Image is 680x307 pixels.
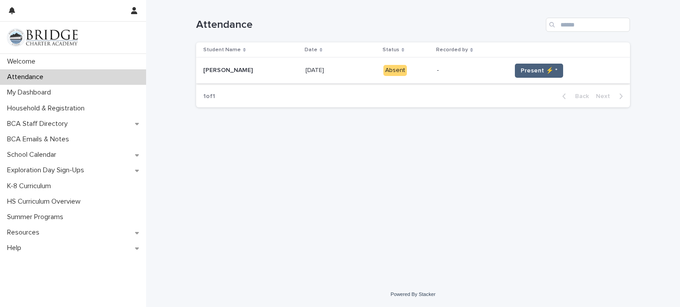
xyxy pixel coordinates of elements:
p: My Dashboard [4,88,58,97]
button: Back [555,92,592,100]
p: BCA Staff Directory [4,120,75,128]
p: Recorded by [436,45,468,55]
p: BCA Emails & Notes [4,135,76,144]
p: School Calendar [4,151,63,159]
img: V1C1m3IdTEidaUdm9Hs0 [7,29,78,46]
p: Status [382,45,399,55]
p: Welcome [4,57,42,66]
p: Student Name [203,45,241,55]
p: Exploration Day Sign-Ups [4,166,91,174]
p: [DATE] [305,65,326,74]
button: Present ⚡ * [515,64,563,78]
p: K-8 Curriculum [4,182,58,190]
p: 1 of 1 [196,86,222,107]
p: [PERSON_NAME] [203,65,255,74]
button: Next [592,92,630,100]
p: Date [305,45,317,55]
p: Resources [4,228,46,237]
p: HS Curriculum Overview [4,197,88,206]
span: Next [596,93,615,99]
span: Present ⚡ * [521,66,557,75]
p: - [437,67,504,74]
span: Back [570,93,589,99]
p: Attendance [4,73,50,81]
h1: Attendance [196,19,542,31]
p: Help [4,244,28,252]
tr: [PERSON_NAME][PERSON_NAME] [DATE][DATE] Absent-Present ⚡ * [196,58,630,83]
p: Summer Programs [4,213,70,221]
p: Household & Registration [4,104,92,113]
a: Powered By Stacker [390,292,435,297]
input: Search [546,18,630,32]
div: Absent [383,65,407,76]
